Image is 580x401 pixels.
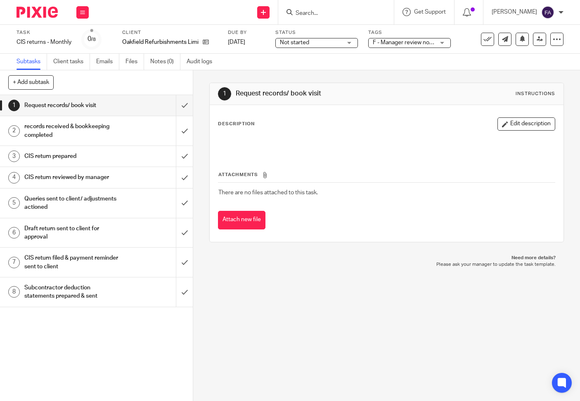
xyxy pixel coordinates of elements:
[218,172,258,177] span: Attachments
[24,171,120,184] h1: CIS return reviewed by manager
[414,9,446,15] span: Get Support
[541,6,554,19] img: svg%3E
[8,150,20,162] div: 3
[8,125,20,137] div: 2
[24,99,120,112] h1: Request records/ book visit
[218,87,231,100] div: 1
[24,120,120,141] h1: records received & bookkeeping completed
[368,29,451,36] label: Tags
[187,54,218,70] a: Audit logs
[53,54,90,70] a: Client tasks
[218,255,556,261] p: Need more details?
[228,29,265,36] label: Due by
[88,34,96,44] div: 0
[8,197,20,209] div: 5
[91,37,96,42] small: /8
[17,38,71,46] div: CIS returns - Monthly
[122,29,218,36] label: Client
[373,40,476,45] span: F - Manager review notes to be actioned
[17,29,71,36] label: Task
[8,257,20,268] div: 7
[236,89,404,98] h1: Request records/ book visit
[17,7,58,18] img: Pixie
[24,222,120,243] h1: Draft return sent to client for approval
[8,286,20,298] div: 8
[280,40,309,45] span: Not started
[24,150,120,162] h1: CIS return prepared
[125,54,144,70] a: Files
[295,10,369,17] input: Search
[122,38,199,46] p: Oakfield Refurbishments Limited
[218,261,556,268] p: Please ask your manager to update the task template.
[218,190,318,196] span: There are no files attached to this task.
[8,100,20,111] div: 1
[24,252,120,273] h1: CIS return filed & payment reminder sent to client
[275,29,358,36] label: Status
[17,54,47,70] a: Subtasks
[492,8,537,16] p: [PERSON_NAME]
[96,54,119,70] a: Emails
[497,117,555,131] button: Edit description
[24,193,120,214] h1: Queries sent to client/ adjustments actioned
[8,75,54,89] button: + Add subtask
[228,39,245,45] span: [DATE]
[24,282,120,303] h1: Subcontractor deduction statements prepared & sent
[8,172,20,184] div: 4
[150,54,180,70] a: Notes (0)
[516,91,555,97] div: Instructions
[218,121,255,127] p: Description
[218,211,265,229] button: Attach new file
[8,227,20,239] div: 6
